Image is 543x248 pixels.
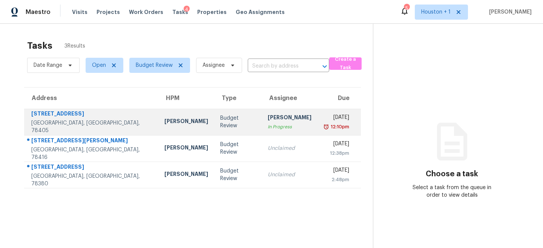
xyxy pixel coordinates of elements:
[248,60,308,72] input: Search by address
[136,62,173,69] span: Budget Review
[220,141,256,156] div: Budget Review
[129,8,163,16] span: Work Orders
[26,8,51,16] span: Maestro
[31,173,152,188] div: [GEOGRAPHIC_DATA], [GEOGRAPHIC_DATA], 78380
[164,117,208,127] div: [PERSON_NAME]
[64,42,85,50] span: 3 Results
[404,5,409,12] div: 5
[184,6,190,13] div: 4
[426,170,478,178] h3: Choose a task
[323,123,329,131] img: Overdue Alarm Icon
[164,144,208,153] div: [PERSON_NAME]
[324,166,349,176] div: [DATE]
[220,114,256,129] div: Budget Review
[413,184,491,199] div: Select a task from the queue in order to view details
[197,8,227,16] span: Properties
[220,167,256,182] div: Budget Review
[92,62,106,69] span: Open
[324,176,349,183] div: 2:48pm
[324,149,349,157] div: 12:38pm
[236,8,285,16] span: Geo Assignments
[214,88,262,109] th: Type
[31,119,152,134] div: [GEOGRAPHIC_DATA], [GEOGRAPHIC_DATA], 78405
[31,146,152,161] div: [GEOGRAPHIC_DATA], [GEOGRAPHIC_DATA], 78416
[202,62,225,69] span: Assignee
[324,140,349,149] div: [DATE]
[329,123,349,131] div: 12:10pm
[24,88,158,109] th: Address
[31,110,152,119] div: [STREET_ADDRESS]
[268,114,311,123] div: [PERSON_NAME]
[27,42,52,49] h2: Tasks
[324,114,349,123] div: [DATE]
[34,62,62,69] span: Date Range
[72,8,87,16] span: Visits
[172,9,188,15] span: Tasks
[158,88,214,109] th: HPM
[31,163,152,173] div: [STREET_ADDRESS]
[421,8,451,16] span: Houston + 1
[486,8,532,16] span: [PERSON_NAME]
[31,137,152,146] div: [STREET_ADDRESS][PERSON_NAME]
[262,88,318,109] th: Assignee
[318,88,361,109] th: Due
[329,57,362,70] button: Create a Task
[268,123,311,131] div: In Progress
[268,171,311,179] div: Unclaimed
[333,55,358,72] span: Create a Task
[268,145,311,152] div: Unclaimed
[164,170,208,180] div: [PERSON_NAME]
[319,61,330,72] button: Open
[97,8,120,16] span: Projects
